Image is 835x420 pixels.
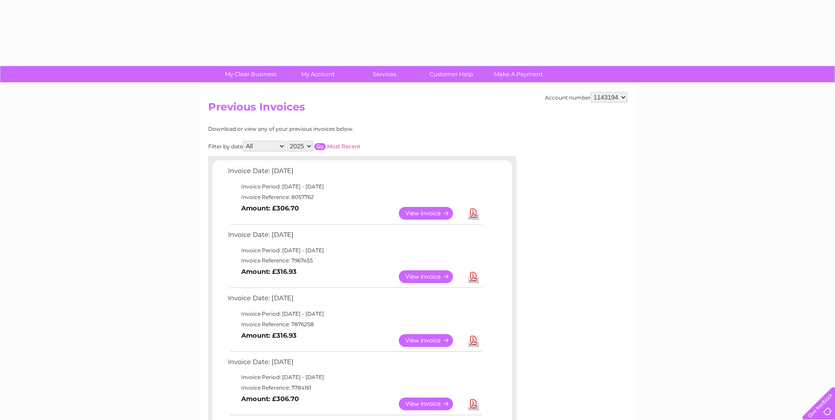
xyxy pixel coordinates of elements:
[214,66,287,82] a: My Clear Business
[208,141,439,151] div: Filter by date
[226,165,483,181] td: Invoice Date: [DATE]
[545,92,627,103] div: Account number
[226,372,483,383] td: Invoice Period: [DATE] - [DATE]
[226,245,483,256] td: Invoice Period: [DATE] - [DATE]
[241,395,299,403] b: Amount: £306.70
[226,319,483,330] td: Invoice Reference: 7876258
[226,255,483,266] td: Invoice Reference: 7967455
[468,334,479,347] a: Download
[468,398,479,410] a: Download
[415,66,488,82] a: Customer Help
[226,192,483,203] td: Invoice Reference: 8057762
[281,66,354,82] a: My Account
[468,270,479,283] a: Download
[226,383,483,393] td: Invoice Reference: 7784161
[482,66,555,82] a: Make A Payment
[226,309,483,319] td: Invoice Period: [DATE] - [DATE]
[226,229,483,245] td: Invoice Date: [DATE]
[399,270,463,283] a: View
[226,292,483,309] td: Invoice Date: [DATE]
[399,207,463,220] a: View
[208,101,627,118] h2: Previous Invoices
[241,204,299,212] b: Amount: £306.70
[241,332,297,339] b: Amount: £316.93
[468,207,479,220] a: Download
[241,268,297,276] b: Amount: £316.93
[226,356,483,372] td: Invoice Date: [DATE]
[399,398,463,410] a: View
[208,126,439,132] div: Download or view any of your previous invoices below.
[226,181,483,192] td: Invoice Period: [DATE] - [DATE]
[348,66,421,82] a: Services
[399,334,463,347] a: View
[327,143,360,150] a: Most Recent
